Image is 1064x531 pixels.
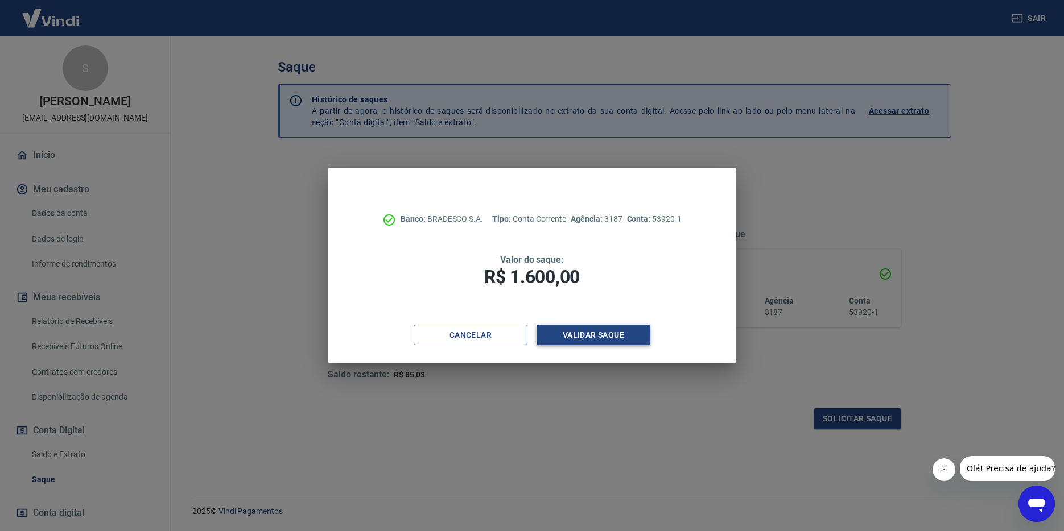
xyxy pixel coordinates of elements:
[492,214,513,223] span: Tipo:
[401,213,483,225] p: BRADESCO S.A.
[627,213,682,225] p: 53920-1
[537,325,650,346] button: Validar saque
[500,254,564,265] span: Valor do saque:
[933,458,955,481] iframe: Close message
[571,213,622,225] p: 3187
[7,8,96,17] span: Olá! Precisa de ajuda?
[484,266,580,288] span: R$ 1.600,00
[627,214,653,223] span: Conta:
[414,325,527,346] button: Cancelar
[571,214,604,223] span: Agência:
[492,213,566,225] p: Conta Corrente
[1018,486,1055,522] iframe: Button to launch messaging window
[960,456,1055,481] iframe: Message from company
[401,214,427,223] span: Banco:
